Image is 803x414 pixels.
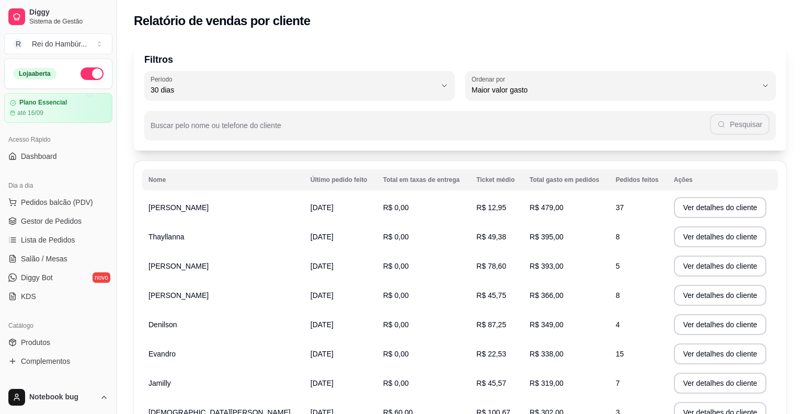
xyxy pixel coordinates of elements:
th: Total gasto em pedidos [523,169,610,190]
span: [PERSON_NAME] [148,291,209,300]
label: Ordenar por [472,75,509,84]
span: R [13,39,24,49]
span: [DATE] [311,320,334,329]
span: R$ 45,75 [476,291,506,300]
a: Salão / Mesas [4,250,112,267]
span: R$ 338,00 [530,350,564,358]
a: KDS [4,288,112,305]
button: Ver detalhes do cliente [674,197,767,218]
span: [DATE] [311,262,334,270]
button: Ver detalhes do cliente [674,314,767,335]
span: Jamilly [148,379,171,387]
span: R$ 319,00 [530,379,564,387]
span: KDS [21,291,36,302]
span: [PERSON_NAME] [148,203,209,212]
span: Evandro [148,350,176,358]
button: Notebook bug [4,385,112,410]
span: R$ 0,00 [383,262,409,270]
a: Diggy Botnovo [4,269,112,286]
th: Total em taxas de entrega [377,169,471,190]
span: 37 [616,203,624,212]
span: 30 dias [151,85,436,95]
a: Gestor de Pedidos [4,213,112,229]
span: Diggy Bot [21,272,53,283]
button: Ver detalhes do cliente [674,256,767,277]
button: Ver detalhes do cliente [674,226,767,247]
th: Nome [142,169,304,190]
input: Buscar pelo nome ou telefone do cliente [151,124,710,135]
span: R$ 0,00 [383,350,409,358]
span: Sistema de Gestão [29,17,108,26]
a: DiggySistema de Gestão [4,4,112,29]
button: Alterar Status [81,67,104,80]
th: Ações [668,169,778,190]
span: Diggy [29,8,108,17]
h2: Relatório de vendas por cliente [134,13,311,29]
div: Loja aberta [13,68,56,79]
span: Maior valor gasto [472,85,757,95]
span: R$ 366,00 [530,291,564,300]
span: Thayllanna [148,233,185,241]
span: Gestor de Pedidos [21,216,82,226]
span: Complementos [21,356,70,366]
div: Catálogo [4,317,112,334]
button: Período30 dias [144,71,455,100]
span: [DATE] [311,291,334,300]
span: R$ 22,53 [476,350,506,358]
a: Produtos [4,334,112,351]
span: Pedidos balcão (PDV) [21,197,93,208]
span: [DATE] [311,350,334,358]
span: Denilson [148,320,177,329]
p: Filtros [144,52,776,67]
button: Ver detalhes do cliente [674,343,767,364]
a: Lista de Pedidos [4,232,112,248]
span: 7 [616,379,620,387]
span: R$ 0,00 [383,203,409,212]
div: Dia a dia [4,177,112,194]
span: Dashboard [21,151,57,162]
span: R$ 0,00 [383,320,409,329]
button: Ver detalhes do cliente [674,373,767,394]
span: R$ 395,00 [530,233,564,241]
span: [PERSON_NAME] [148,262,209,270]
span: R$ 45,57 [476,379,506,387]
span: [DATE] [311,203,334,212]
div: Rei do Hambúr ... [32,39,87,49]
span: Notebook bug [29,393,96,402]
label: Período [151,75,176,84]
span: R$ 393,00 [530,262,564,270]
a: Dashboard [4,148,112,165]
button: Ordenar porMaior valor gasto [465,71,776,100]
span: R$ 0,00 [383,379,409,387]
th: Pedidos feitos [610,169,668,190]
span: R$ 87,25 [476,320,506,329]
span: 4 [616,320,620,329]
th: Ticket médio [470,169,523,190]
span: Lista de Pedidos [21,235,75,245]
a: Complementos [4,353,112,370]
span: 15 [616,350,624,358]
span: Salão / Mesas [21,254,67,264]
span: R$ 12,95 [476,203,506,212]
span: R$ 349,00 [530,320,564,329]
th: Último pedido feito [304,169,377,190]
span: 5 [616,262,620,270]
span: 8 [616,291,620,300]
a: Plano Essencialaté 16/09 [4,93,112,123]
span: 8 [616,233,620,241]
button: Ver detalhes do cliente [674,285,767,306]
span: [DATE] [311,233,334,241]
button: Select a team [4,33,112,54]
span: R$ 0,00 [383,291,409,300]
article: Plano Essencial [19,99,67,107]
article: até 16/09 [17,109,43,117]
span: R$ 78,60 [476,262,506,270]
span: R$ 49,38 [476,233,506,241]
span: R$ 0,00 [383,233,409,241]
span: Produtos [21,337,50,348]
button: Pedidos balcão (PDV) [4,194,112,211]
span: [DATE] [311,379,334,387]
span: R$ 479,00 [530,203,564,212]
div: Acesso Rápido [4,131,112,148]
